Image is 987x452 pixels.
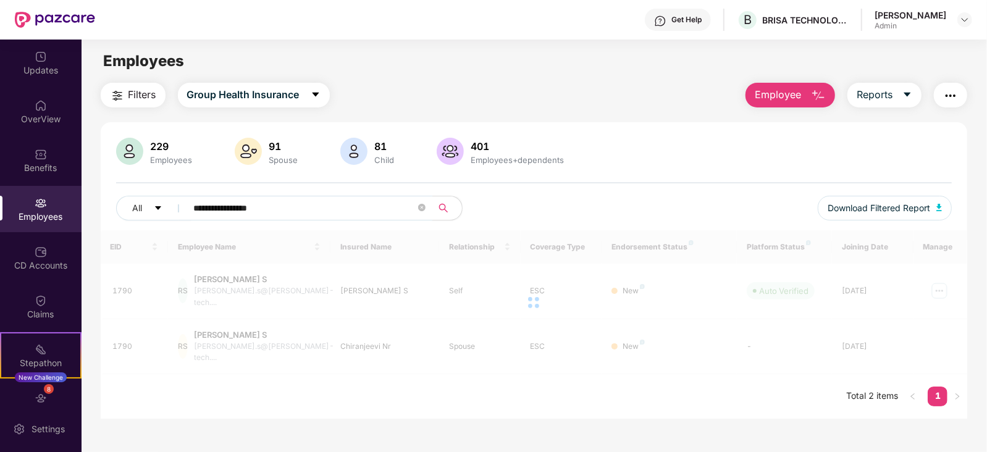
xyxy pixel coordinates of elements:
[267,140,301,153] div: 91
[745,83,835,107] button: Employee
[148,140,195,153] div: 229
[432,203,456,213] span: search
[847,83,922,107] button: Reportscaret-down
[909,393,917,400] span: left
[187,87,300,103] span: Group Health Insurance
[954,393,961,400] span: right
[928,387,947,406] li: 1
[875,9,946,21] div: [PERSON_NAME]
[960,15,970,25] img: svg+xml;base64,PHN2ZyBpZD0iRHJvcGRvd24tMzJ4MzIiIHhtbG5zPSJodHRwOi8vd3d3LnczLm9yZy8yMDAwL3N2ZyIgd2...
[267,155,301,165] div: Spouse
[432,196,463,220] button: search
[818,196,952,220] button: Download Filtered Report
[35,51,47,63] img: svg+xml;base64,PHN2ZyBpZD0iVXBkYXRlZCIgeG1sbnM9Imh0dHA6Ly93d3cudzMub3JnLzIwMDAvc3ZnIiB3aWR0aD0iMj...
[846,387,898,406] li: Total 2 items
[44,384,54,394] div: 8
[437,138,464,165] img: svg+xml;base64,PHN2ZyB4bWxucz0iaHR0cDovL3d3dy53My5vcmcvMjAwMC9zdmciIHhtbG5zOnhsaW5rPSJodHRwOi8vd3...
[35,246,47,258] img: svg+xml;base64,PHN2ZyBpZD0iQ0RfQWNjb3VudHMiIGRhdGEtbmFtZT0iQ0QgQWNjb3VudHMiIHhtbG5zPSJodHRwOi8vd3...
[15,12,95,28] img: New Pazcare Logo
[311,90,321,101] span: caret-down
[133,201,143,215] span: All
[35,197,47,209] img: svg+xml;base64,PHN2ZyBpZD0iRW1wbG95ZWVzIiB4bWxucz0iaHR0cDovL3d3dy53My5vcmcvMjAwMC9zdmciIHdpZHRoPS...
[110,88,125,103] img: svg+xml;base64,PHN2ZyB4bWxucz0iaHR0cDovL3d3dy53My5vcmcvMjAwMC9zdmciIHdpZHRoPSIyNCIgaGVpZ2h0PSIyNC...
[15,372,67,382] div: New Challenge
[101,83,166,107] button: Filters
[154,204,162,214] span: caret-down
[35,392,47,404] img: svg+xml;base64,PHN2ZyBpZD0iRW5kb3JzZW1lbnRzIiB4bWxucz0iaHR0cDovL3d3dy53My5vcmcvMjAwMC9zdmciIHdpZH...
[744,12,752,27] span: B
[35,343,47,356] img: svg+xml;base64,PHN2ZyB4bWxucz0iaHR0cDovL3d3dy53My5vcmcvMjAwMC9zdmciIHdpZHRoPSIyMSIgaGVpZ2h0PSIyMC...
[762,14,849,26] div: BRISA TECHNOLOGIES PRIVATE LIMITED
[116,138,143,165] img: svg+xml;base64,PHN2ZyB4bWxucz0iaHR0cDovL3d3dy53My5vcmcvMjAwMC9zdmciIHhtbG5zOnhsaW5rPSJodHRwOi8vd3...
[178,83,330,107] button: Group Health Insurancecaret-down
[340,138,367,165] img: svg+xml;base64,PHN2ZyB4bWxucz0iaHR0cDovL3d3dy53My5vcmcvMjAwMC9zdmciIHhtbG5zOnhsaW5rPSJodHRwOi8vd3...
[928,387,947,405] a: 1
[902,90,912,101] span: caret-down
[469,155,567,165] div: Employees+dependents
[148,155,195,165] div: Employees
[828,201,930,215] span: Download Filtered Report
[372,155,397,165] div: Child
[875,21,946,31] div: Admin
[35,295,47,307] img: svg+xml;base64,PHN2ZyBpZD0iQ2xhaW0iIHhtbG5zPSJodHRwOi8vd3d3LnczLm9yZy8yMDAwL3N2ZyIgd2lkdGg9IjIwIi...
[903,387,923,406] button: left
[235,138,262,165] img: svg+xml;base64,PHN2ZyB4bWxucz0iaHR0cDovL3d3dy53My5vcmcvMjAwMC9zdmciIHhtbG5zOnhsaW5rPSJodHRwOi8vd3...
[903,387,923,406] li: Previous Page
[811,88,826,103] img: svg+xml;base64,PHN2ZyB4bWxucz0iaHR0cDovL3d3dy53My5vcmcvMjAwMC9zdmciIHhtbG5zOnhsaW5rPSJodHRwOi8vd3...
[418,203,426,214] span: close-circle
[116,196,191,220] button: Allcaret-down
[947,387,967,406] button: right
[671,15,702,25] div: Get Help
[13,423,25,435] img: svg+xml;base64,PHN2ZyBpZD0iU2V0dGluZy0yMHgyMCIgeG1sbnM9Imh0dHA6Ly93d3cudzMub3JnLzIwMDAvc3ZnIiB3aW...
[469,140,567,153] div: 401
[947,387,967,406] li: Next Page
[943,88,958,103] img: svg+xml;base64,PHN2ZyB4bWxucz0iaHR0cDovL3d3dy53My5vcmcvMjAwMC9zdmciIHdpZHRoPSIyNCIgaGVpZ2h0PSIyNC...
[755,87,801,103] span: Employee
[654,15,666,27] img: svg+xml;base64,PHN2ZyBpZD0iSGVscC0zMngzMiIgeG1sbnM9Imh0dHA6Ly93d3cudzMub3JnLzIwMDAvc3ZnIiB3aWR0aD...
[936,204,943,211] img: svg+xml;base64,PHN2ZyB4bWxucz0iaHR0cDovL3d3dy53My5vcmcvMjAwMC9zdmciIHhtbG5zOnhsaW5rPSJodHRwOi8vd3...
[1,357,80,369] div: Stepathon
[857,87,892,103] span: Reports
[103,52,184,70] span: Employees
[418,204,426,211] span: close-circle
[28,423,69,435] div: Settings
[35,148,47,161] img: svg+xml;base64,PHN2ZyBpZD0iQmVuZWZpdHMiIHhtbG5zPSJodHRwOi8vd3d3LnczLm9yZy8yMDAwL3N2ZyIgd2lkdGg9Ij...
[372,140,397,153] div: 81
[128,87,156,103] span: Filters
[35,99,47,112] img: svg+xml;base64,PHN2ZyBpZD0iSG9tZSIgeG1sbnM9Imh0dHA6Ly93d3cudzMub3JnLzIwMDAvc3ZnIiB3aWR0aD0iMjAiIG...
